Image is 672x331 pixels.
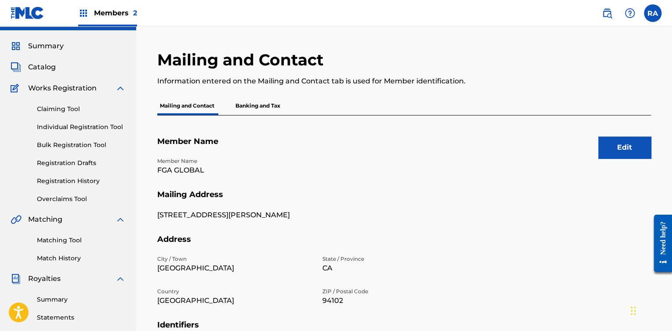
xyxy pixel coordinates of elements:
[11,214,22,225] img: Matching
[644,4,661,22] div: User Menu
[37,122,126,132] a: Individual Registration Tool
[115,83,126,94] img: expand
[157,295,312,306] p: [GEOGRAPHIC_DATA]
[233,97,283,115] p: Banking and Tax
[78,8,89,18] img: Top Rightsholders
[37,158,126,168] a: Registration Drafts
[28,41,64,51] span: Summary
[322,263,477,273] p: CA
[11,41,64,51] a: SummarySummary
[157,288,312,295] p: Country
[11,83,22,94] img: Works Registration
[28,273,61,284] span: Royalties
[11,62,21,72] img: Catalog
[28,62,56,72] span: Catalog
[11,7,44,19] img: MLC Logo
[157,190,651,210] h5: Mailing Address
[37,295,126,304] a: Summary
[115,214,126,225] img: expand
[322,288,477,295] p: ZIP / Postal Code
[598,4,616,22] a: Public Search
[157,50,328,70] h2: Mailing and Contact
[157,157,312,165] p: Member Name
[628,289,672,331] iframe: Chat Widget
[133,9,137,17] span: 2
[625,8,635,18] img: help
[115,273,126,284] img: expand
[11,41,21,51] img: Summary
[598,137,651,158] button: Edit
[157,263,312,273] p: [GEOGRAPHIC_DATA]
[37,254,126,263] a: Match History
[621,4,639,22] div: Help
[37,313,126,322] a: Statements
[157,210,312,220] p: [STREET_ADDRESS][PERSON_NAME]
[322,295,477,306] p: 94102
[647,208,672,279] iframe: Resource Center
[37,176,126,186] a: Registration History
[11,273,21,284] img: Royalties
[94,8,137,18] span: Members
[602,8,612,18] img: search
[37,236,126,245] a: Matching Tool
[157,165,312,176] p: FGA GLOBAL
[157,97,217,115] p: Mailing and Contact
[631,298,636,324] div: Drag
[322,255,477,263] p: State / Province
[157,76,537,86] p: Information entered on the Mailing and Contact tab is used for Member identification.
[37,194,126,204] a: Overclaims Tool
[157,255,312,263] p: City / Town
[37,140,126,150] a: Bulk Registration Tool
[11,62,56,72] a: CatalogCatalog
[157,137,651,157] h5: Member Name
[157,234,651,255] h5: Address
[28,83,97,94] span: Works Registration
[37,104,126,114] a: Claiming Tool
[28,214,62,225] span: Matching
